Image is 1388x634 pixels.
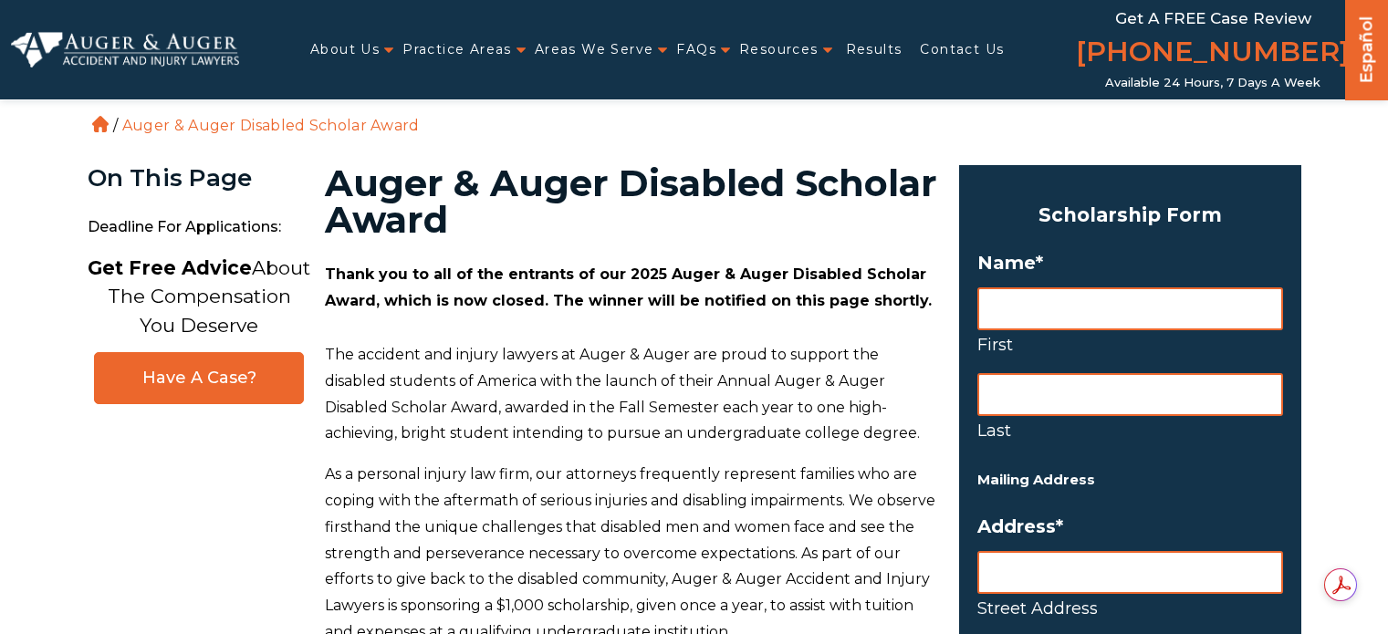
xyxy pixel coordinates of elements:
span: Have A Case? [113,368,285,389]
a: Practice Areas [402,31,512,68]
a: Have A Case? [94,352,304,404]
div: On This Page [88,165,311,192]
a: Contact Us [920,31,1004,68]
label: Name [977,252,1283,274]
li: Auger & Auger Disabled Scholar Award [118,117,424,134]
a: Home [92,116,109,132]
a: Results [846,31,903,68]
strong: Thank you to all of the entrants of our 2025 Auger & Auger Disabled Scholar Award, which is now c... [325,265,932,309]
label: First [977,330,1283,359]
a: Areas We Serve [535,31,654,68]
label: Last [977,416,1283,445]
span: Available 24 Hours, 7 Days a Week [1105,76,1320,90]
label: Address [977,515,1283,537]
span: Deadline for Applications: [88,209,311,246]
label: Street Address [977,594,1283,623]
strong: Get Free Advice [88,256,252,279]
h1: Auger & Auger Disabled Scholar Award [325,165,937,238]
span: Get a FREE Case Review [1115,9,1311,27]
a: [PHONE_NUMBER] [1076,32,1350,76]
h3: Scholarship Form [977,198,1283,233]
a: Resources [739,31,819,68]
a: About Us [310,31,380,68]
a: FAQs [676,31,716,68]
p: The accident and injury lawyers at Auger & Auger are proud to support the disabled students of Am... [325,342,937,447]
h5: Mailing Address [977,468,1283,493]
p: About The Compensation You Deserve [88,254,310,340]
img: Auger & Auger Accident and Injury Lawyers Logo [11,32,239,67]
